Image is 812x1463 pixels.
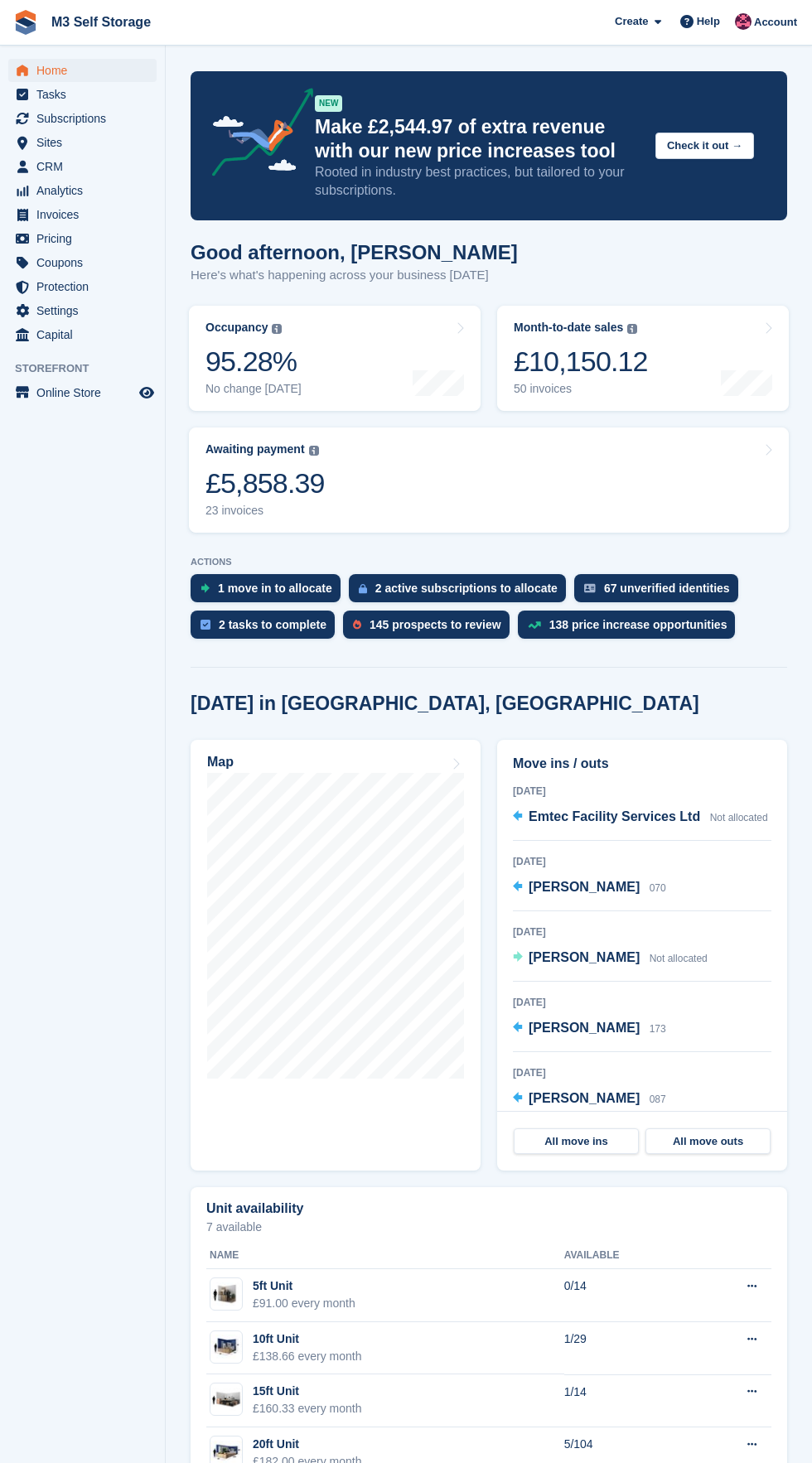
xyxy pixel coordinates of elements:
a: Occupancy 95.28% No change [DATE] [189,306,481,411]
div: £138.66 every month [253,1348,362,1365]
a: 138 price increase opportunities [518,611,744,647]
p: ACTIONS [191,557,787,567]
img: 125-sqft-unit.jpg [210,1388,242,1412]
div: 5ft Unit [253,1277,355,1295]
div: Awaiting payment [205,442,305,456]
th: Available [564,1243,692,1269]
p: Rooted in industry best practices, but tailored to your subscriptions. [315,163,642,200]
div: 145 prospects to review [370,618,501,631]
a: [PERSON_NAME] Not allocated [513,948,708,969]
span: CRM [36,155,136,178]
h2: Unit availability [206,1201,303,1216]
div: [DATE] [513,854,771,869]
span: Help [697,13,720,30]
img: active_subscription_to_allocate_icon-d502201f5373d7db506a760aba3b589e785aa758c864c3986d89f69b8ff3... [359,583,367,594]
a: menu [8,59,157,82]
div: 67 unverified identities [604,582,730,595]
span: [PERSON_NAME] [529,1091,640,1105]
a: menu [8,299,157,322]
img: Nick Jones [735,13,752,30]
p: Make £2,544.97 of extra revenue with our new price increases tool [315,115,642,163]
span: Invoices [36,203,136,226]
div: No change [DATE] [205,382,302,396]
td: 1/29 [564,1322,692,1375]
td: 0/14 [564,1269,692,1322]
img: icon-info-grey-7440780725fd019a000dd9b08b2336e03edf1995a4989e88bcd33f0948082b44.svg [272,324,282,334]
a: [PERSON_NAME] 087 [513,1089,666,1110]
a: All move ins [514,1128,639,1155]
a: [PERSON_NAME] 173 [513,1018,666,1040]
div: [DATE] [513,995,771,1010]
div: NEW [315,95,342,112]
span: Capital [36,323,136,346]
a: menu [8,251,157,274]
a: Month-to-date sales £10,150.12 50 invoices [497,306,789,411]
p: Here's what's happening across your business [DATE] [191,266,518,285]
a: Preview store [137,383,157,403]
span: Tasks [36,83,136,106]
img: 32-sqft-unit.jpg [210,1282,242,1306]
a: menu [8,155,157,178]
h1: Good afternoon, [PERSON_NAME] [191,241,518,263]
div: 95.28% [205,345,302,379]
span: Storefront [15,360,165,377]
span: Protection [36,275,136,298]
span: Subscriptions [36,107,136,130]
span: 087 [650,1094,666,1105]
div: £5,858.39 [205,466,325,500]
span: Analytics [36,179,136,202]
span: Emtec Facility Services Ltd [529,809,700,823]
a: menu [8,107,157,130]
a: menu [8,203,157,226]
img: price-adjustments-announcement-icon-8257ccfd72463d97f412b2fc003d46551f7dbcb40ab6d574587a9cd5c0d94... [198,88,314,182]
a: 1 move in to allocate [191,574,349,611]
h2: [DATE] in [GEOGRAPHIC_DATA], [GEOGRAPHIC_DATA] [191,693,699,715]
span: [PERSON_NAME] [529,880,640,894]
img: verify_identity-adf6edd0f0f0b5bbfe63781bf79b02c33cf7c696d77639b501bdc392416b5a36.svg [584,583,596,593]
div: Occupancy [205,321,268,335]
a: 2 tasks to complete [191,611,343,647]
div: 1 move in to allocate [218,582,332,595]
div: 2 tasks to complete [219,618,326,631]
div: 2 active subscriptions to allocate [375,582,558,595]
a: menu [8,131,157,154]
div: [DATE] [513,1065,771,1080]
div: [DATE] [513,925,771,939]
td: 1/14 [564,1374,692,1427]
span: [PERSON_NAME] [529,950,640,964]
a: [PERSON_NAME] 070 [513,877,666,899]
div: [DATE] [513,784,771,799]
span: Home [36,59,136,82]
span: Create [615,13,648,30]
div: 15ft Unit [253,1383,362,1400]
a: Awaiting payment £5,858.39 23 invoices [189,427,789,533]
span: 070 [650,882,666,894]
a: Map [191,740,481,1171]
span: Not allocated [710,812,768,823]
span: 173 [650,1023,666,1035]
div: £10,150.12 [514,345,648,379]
a: menu [8,323,157,346]
div: 10ft Unit [253,1330,362,1348]
div: 20ft Unit [253,1436,362,1453]
img: price_increase_opportunities-93ffe204e8149a01c8c9dc8f82e8f89637d9d84a8eef4429ea346261dce0b2c0.svg [528,621,541,629]
span: Settings [36,299,136,322]
span: Online Store [36,381,136,404]
p: 7 available [206,1221,771,1233]
img: icon-info-grey-7440780725fd019a000dd9b08b2336e03edf1995a4989e88bcd33f0948082b44.svg [627,324,637,334]
img: stora-icon-8386f47178a22dfd0bd8f6a31ec36ba5ce8667c1dd55bd0f319d3a0aa187defe.svg [13,10,38,35]
a: All move outs [645,1128,771,1155]
a: menu [8,227,157,250]
img: icon-info-grey-7440780725fd019a000dd9b08b2336e03edf1995a4989e88bcd33f0948082b44.svg [309,446,319,456]
span: Coupons [36,251,136,274]
img: prospect-51fa495bee0391a8d652442698ab0144808aea92771e9ea1ae160a38d050c398.svg [353,620,361,630]
a: menu [8,83,157,106]
img: 10-ft-container.jpg [210,1335,242,1359]
span: Not allocated [650,953,708,964]
a: menu [8,381,157,404]
div: 23 invoices [205,504,325,518]
a: menu [8,275,157,298]
div: £91.00 every month [253,1295,355,1312]
img: task-75834270c22a3079a89374b754ae025e5fb1db73e45f91037f5363f120a921f8.svg [201,620,210,630]
h2: Move ins / outs [513,754,771,774]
